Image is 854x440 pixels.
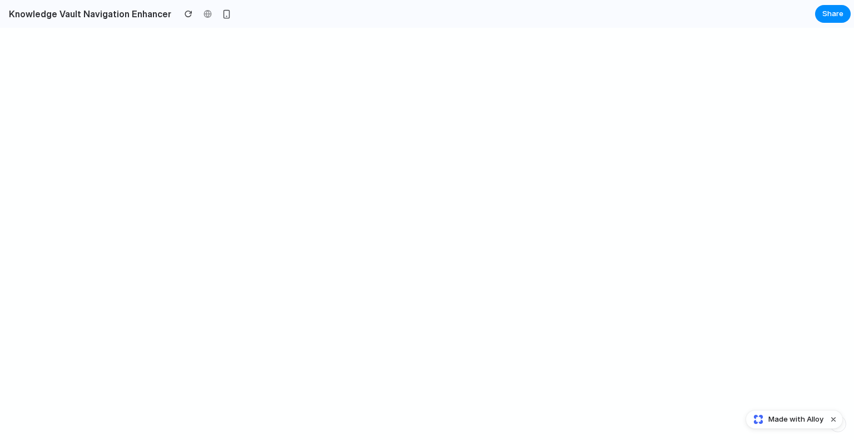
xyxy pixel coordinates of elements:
h2: Knowledge Vault Navigation Enhancer [4,7,171,21]
button: Dismiss watermark [827,413,840,426]
span: Made with Alloy [768,414,823,425]
a: Made with Alloy [746,414,825,425]
span: Share [822,8,843,19]
button: Share [815,5,851,23]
